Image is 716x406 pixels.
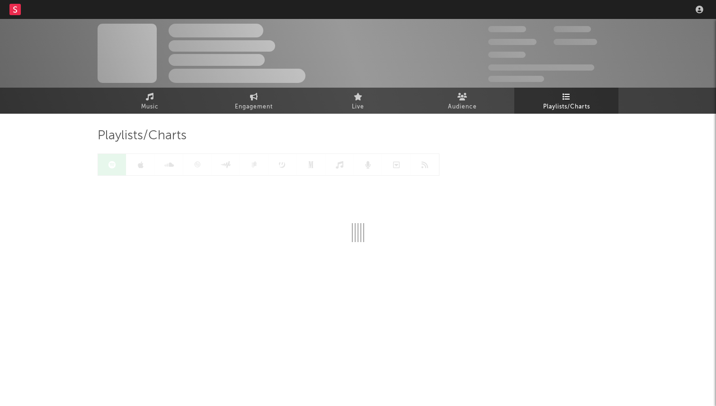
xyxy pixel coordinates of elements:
[554,39,597,45] span: 1,000,000
[554,26,591,32] span: 100,000
[488,64,594,71] span: 50,000,000 Monthly Listeners
[98,88,202,114] a: Music
[98,130,187,142] span: Playlists/Charts
[410,88,514,114] a: Audience
[488,76,544,82] span: Jump Score: 85.0
[543,101,590,113] span: Playlists/Charts
[306,88,410,114] a: Live
[202,88,306,114] a: Engagement
[448,101,477,113] span: Audience
[235,101,273,113] span: Engagement
[488,39,537,45] span: 50,000,000
[488,52,526,58] span: 100,000
[514,88,618,114] a: Playlists/Charts
[141,101,159,113] span: Music
[352,101,364,113] span: Live
[488,26,526,32] span: 300,000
